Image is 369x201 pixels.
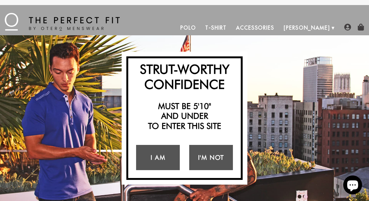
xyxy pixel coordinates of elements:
h2: Strut-Worthy Confidence [131,61,238,92]
a: Accessories [231,20,279,35]
a: Polo [176,20,201,35]
h2: Must be 5'10" and under to enter this site [131,101,238,131]
a: I Am [136,145,180,170]
img: user-account-icon.png [344,24,351,31]
img: shopping-bag-icon.png [357,24,364,31]
a: I'm Not [189,145,233,170]
img: The Perfect Fit - by Otero Menswear - Logo [5,13,120,31]
inbox-online-store-chat: Shopify online store chat [341,175,364,196]
a: [PERSON_NAME] [279,20,335,35]
a: T-Shirt [201,20,231,35]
